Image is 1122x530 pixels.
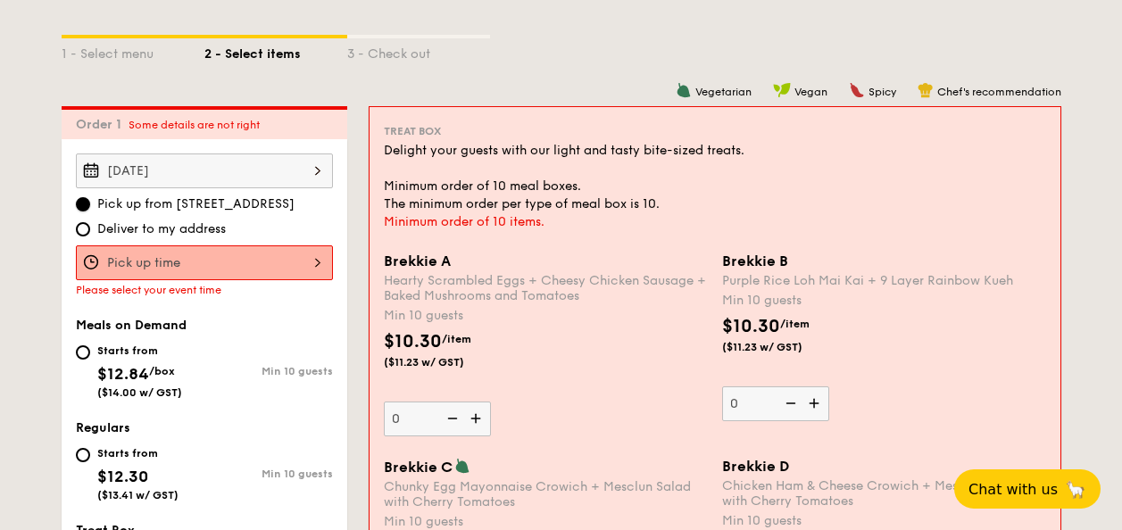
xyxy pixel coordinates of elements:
[384,479,708,509] div: Chunky Egg Mayonnaise Crowich + Mesclun Salad with Cherry Tomatoes
[464,402,491,435] img: icon-add.58712e84.svg
[722,512,1046,530] div: Min 10 guests
[869,86,896,98] span: Spicy
[97,386,182,399] span: ($14.00 w/ GST)
[722,316,780,337] span: $10.30
[76,318,187,333] span: Meals on Demand
[384,307,708,325] div: Min 10 guests
[76,448,90,462] input: Starts from$12.30($13.41 w/ GST)Min 10 guests
[722,478,1046,509] div: Chicken Ham & Cheese Crowich + Mesclun Salad with Cherry Tomatoes
[97,344,182,358] div: Starts from
[384,125,441,137] span: Treat Box
[722,253,788,269] span: Brekkie B
[722,292,1046,310] div: Min 10 guests
[76,245,333,280] input: Pick up time
[442,333,471,345] span: /item
[347,38,490,63] div: 3 - Check out
[676,82,692,98] img: icon-vegetarian.fe4039eb.svg
[129,119,260,131] span: Some details are not right
[76,284,221,296] span: Please select your event time
[384,331,442,352] span: $10.30
[97,467,148,486] span: $12.30
[802,386,829,420] img: icon-add.58712e84.svg
[384,142,1046,213] div: Delight your guests with our light and tasty bite-sized treats. Minimum order of 10 meal boxes. T...
[62,38,204,63] div: 1 - Select menu
[97,489,179,501] span: ($13.41 w/ GST)
[384,459,453,476] span: Brekkie C
[76,117,129,132] span: Order 1
[722,458,789,475] span: Brekkie D
[76,420,130,435] span: Regulars
[384,273,708,303] div: Hearty Scrambled Eggs + Cheesy Chicken Sausage + Baked Mushrooms and Tomatoes
[384,402,491,436] input: Brekkie AHearty Scrambled Eggs + Cheesy Chicken Sausage + Baked Mushrooms and TomatoesMin 10 gues...
[149,365,175,377] span: /box
[384,253,451,269] span: Brekkie A
[780,318,810,330] span: /item
[849,82,865,98] img: icon-spicy.37a8142b.svg
[722,386,829,421] input: Brekkie BPurple Rice Loh Mai Kai + 9 Layer Rainbow KuehMin 10 guests$10.30/item($11.23 w/ GST)
[454,458,470,474] img: icon-vegetarian.fe4039eb.svg
[97,195,295,213] span: Pick up from [STREET_ADDRESS]
[204,468,333,480] div: Min 10 guests
[722,340,844,354] span: ($11.23 w/ GST)
[76,153,333,188] input: Event date
[204,38,347,63] div: 2 - Select items
[968,481,1058,498] span: Chat with us
[937,86,1061,98] span: Chef's recommendation
[776,386,802,420] img: icon-reduce.1d2dbef1.svg
[437,402,464,435] img: icon-reduce.1d2dbef1.svg
[76,222,90,236] input: Deliver to my address
[204,365,333,377] div: Min 10 guests
[97,446,179,460] div: Starts from
[97,364,149,384] span: $12.84
[695,86,752,98] span: Vegetarian
[384,355,505,369] span: ($11.23 w/ GST)
[1065,479,1086,500] span: 🦙
[76,197,90,211] input: Pick up from [STREET_ADDRESS]
[384,213,1046,231] div: Minimum order of 10 items.
[918,82,934,98] img: icon-chef-hat.a58ddaea.svg
[954,469,1101,509] button: Chat with us🦙
[97,220,226,238] span: Deliver to my address
[76,345,90,360] input: Starts from$12.84/box($14.00 w/ GST)Min 10 guests
[794,86,827,98] span: Vegan
[722,273,1046,288] div: Purple Rice Loh Mai Kai + 9 Layer Rainbow Kueh
[773,82,791,98] img: icon-vegan.f8ff3823.svg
